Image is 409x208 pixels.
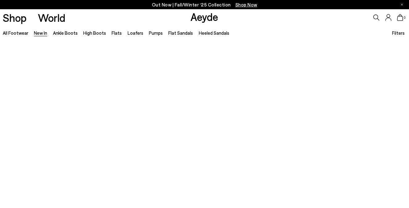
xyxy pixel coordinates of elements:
span: Filters [392,30,405,36]
a: All Footwear [3,30,28,36]
a: New In [34,30,47,36]
a: High Boots [83,30,106,36]
a: Heeled Sandals [199,30,229,36]
a: 0 [397,14,403,21]
a: Ankle Boots [53,30,78,36]
a: Loafers [128,30,143,36]
a: Pumps [149,30,163,36]
a: Aeyde [190,10,218,23]
p: Out Now | Fall/Winter ‘25 Collection [152,1,257,9]
a: Flats [112,30,122,36]
span: 0 [403,16,406,19]
a: Flat Sandals [168,30,193,36]
a: World [38,12,65,23]
span: Navigate to /collections/new-in [235,2,257,7]
a: Shop [3,12,27,23]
